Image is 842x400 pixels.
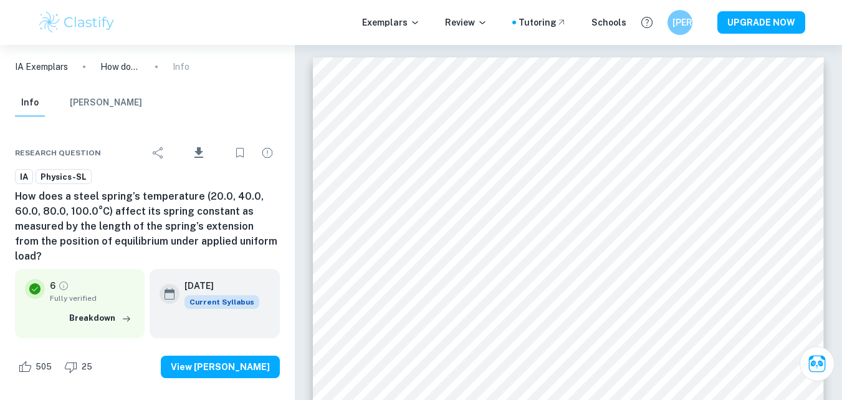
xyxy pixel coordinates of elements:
[15,147,101,159] span: Research question
[255,140,280,165] div: Report issue
[58,280,69,291] a: Grade fully verified
[717,11,805,34] button: UPGRADE NOW
[667,10,692,35] button: [PERSON_NAME]
[75,361,99,373] span: 25
[362,16,420,29] p: Exemplars
[70,89,142,117] button: [PERSON_NAME]
[146,140,171,165] div: Share
[15,89,45,117] button: Info
[66,309,135,328] button: Breakdown
[184,295,259,309] span: Current Syllabus
[15,169,33,185] a: IA
[50,293,135,304] span: Fully verified
[227,140,252,165] div: Bookmark
[36,171,91,183] span: Physics-SL
[445,16,487,29] p: Review
[184,279,249,293] h6: [DATE]
[29,361,59,373] span: 505
[16,171,32,183] span: IA
[800,346,835,381] button: Ask Clai
[15,357,59,377] div: Like
[591,16,626,29] a: Schools
[100,60,140,74] p: How does a steel spring’s temperature (20.0, 40.0, 60.0, 80.0, 100.0°C) affect its spring constan...
[15,189,280,264] h6: How does a steel spring’s temperature (20.0, 40.0, 60.0, 80.0, 100.0°C) affect its spring constan...
[636,12,658,33] button: Help and Feedback
[15,60,68,74] a: IA Exemplars
[161,356,280,378] button: View [PERSON_NAME]
[519,16,567,29] a: Tutoring
[50,279,55,293] p: 6
[61,357,99,377] div: Dislike
[672,16,687,29] h6: [PERSON_NAME]
[173,60,189,74] p: Info
[37,10,117,35] img: Clastify logo
[36,169,92,185] a: Physics-SL
[173,137,225,169] div: Download
[184,295,259,309] div: This exemplar is based on the current syllabus. Feel free to refer to it for inspiration/ideas wh...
